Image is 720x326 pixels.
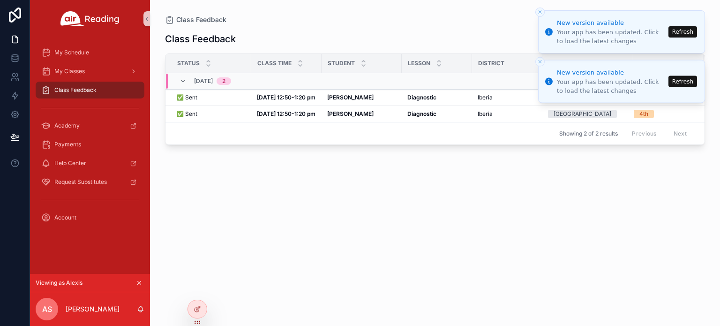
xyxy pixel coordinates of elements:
[407,110,436,117] strong: Diagnostic
[36,279,82,287] span: Viewing as Alexis
[478,60,504,67] span: District
[54,49,89,56] span: My Schedule
[407,94,436,101] strong: Diagnostic
[407,110,466,118] a: Diagnostic
[557,78,666,95] div: Your app has been updated. Click to load the latest changes
[478,94,537,101] a: Iberia
[54,68,85,75] span: My Classes
[165,15,226,24] a: Class Feedback
[634,110,692,118] a: 4th
[36,82,144,99] a: Class Feedback
[548,110,628,118] a: [GEOGRAPHIC_DATA]
[54,178,107,186] span: Request Substitutes
[60,11,120,26] img: App logo
[36,209,144,226] a: Account
[36,117,144,134] a: Academy
[559,130,618,137] span: Showing 2 of 2 results
[535,57,545,67] button: Close toast
[668,26,697,38] button: Refresh
[177,94,246,101] a: ✅ Sent
[257,60,292,67] span: Class Time
[668,76,697,87] button: Refresh
[176,15,226,24] span: Class Feedback
[222,77,225,85] div: 2
[257,94,315,101] strong: [DATE] 12:50-1:20 pm
[257,110,316,118] a: [DATE] 12:50-1:20 pm
[66,304,120,314] p: [PERSON_NAME]
[30,38,150,238] div: scrollable content
[54,86,97,94] span: Class Feedback
[328,60,355,67] span: Student
[177,94,197,101] span: ✅ Sent
[177,110,197,118] span: ✅ Sent
[535,8,545,17] button: Close toast
[177,110,246,118] a: ✅ Sent
[557,68,666,77] div: New version available
[54,159,86,167] span: Help Center
[557,18,666,28] div: New version available
[554,110,611,118] div: [GEOGRAPHIC_DATA]
[54,141,81,148] span: Payments
[165,32,236,45] h1: Class Feedback
[639,110,648,118] div: 4th
[478,110,537,118] a: Iberia
[327,110,374,117] strong: [PERSON_NAME]
[257,94,316,101] a: [DATE] 12:50-1:20 pm
[478,94,493,101] span: Iberia
[54,214,76,221] span: Account
[557,28,666,45] div: Your app has been updated. Click to load the latest changes
[327,110,396,118] a: [PERSON_NAME]
[42,303,52,315] span: AS
[408,60,430,67] span: Lesson
[327,94,374,101] strong: [PERSON_NAME]
[407,94,466,101] a: Diagnostic
[36,44,144,61] a: My Schedule
[36,63,144,80] a: My Classes
[54,122,80,129] span: Academy
[257,110,315,117] strong: [DATE] 12:50-1:20 pm
[194,77,213,85] span: [DATE]
[478,110,493,118] span: Iberia
[327,94,396,101] a: [PERSON_NAME]
[36,136,144,153] a: Payments
[36,174,144,190] a: Request Substitutes
[36,155,144,172] a: Help Center
[177,60,200,67] span: Status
